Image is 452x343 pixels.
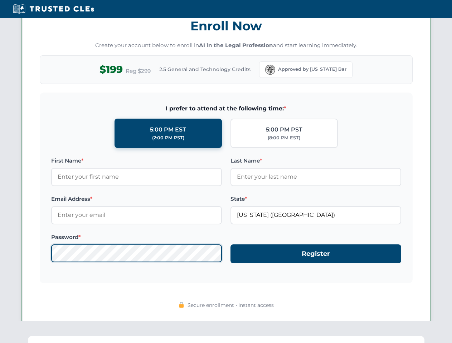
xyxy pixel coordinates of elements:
[230,244,401,263] button: Register
[230,156,401,165] label: Last Name
[51,168,222,186] input: Enter your first name
[99,61,123,78] span: $199
[230,168,401,186] input: Enter your last name
[150,125,186,134] div: 5:00 PM EST
[278,66,346,73] span: Approved by [US_STATE] Bar
[126,67,151,75] span: Reg $299
[40,41,413,50] p: Create your account below to enroll in and start learning immediately.
[268,134,300,141] div: (8:00 PM EST)
[179,302,184,308] img: 🔒
[188,301,274,309] span: Secure enrollment • Instant access
[199,42,273,49] strong: AI in the Legal Profession
[40,15,413,37] h3: Enroll Now
[51,206,222,224] input: Enter your email
[230,206,401,224] input: Florida (FL)
[51,233,222,242] label: Password
[51,156,222,165] label: First Name
[230,195,401,203] label: State
[159,65,251,73] span: 2.5 General and Technology Credits
[266,125,302,134] div: 5:00 PM PST
[11,4,96,14] img: Trusted CLEs
[51,195,222,203] label: Email Address
[152,134,184,141] div: (2:00 PM PST)
[51,104,401,113] span: I prefer to attend at the following time:
[265,65,275,75] img: Florida Bar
